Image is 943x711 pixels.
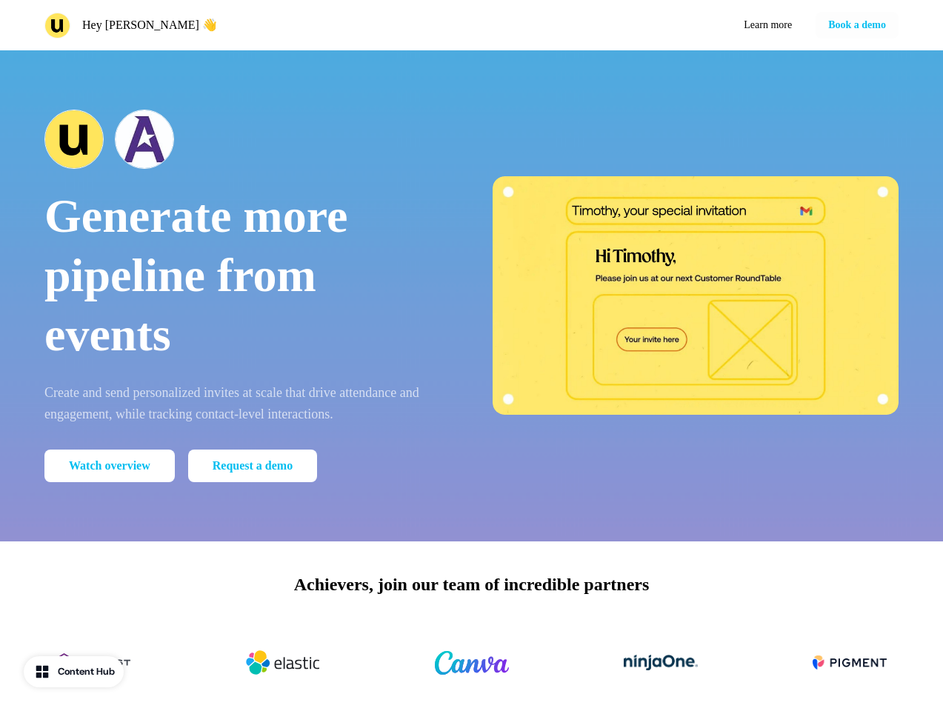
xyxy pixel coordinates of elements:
p: Create and send personalized invites at scale that drive attendance and engagement, while trackin... [44,382,451,426]
a: Learn more [732,12,804,39]
button: Content Hub [24,656,124,687]
a: Request a demo [188,450,317,482]
button: Book a demo [816,12,899,39]
p: Achievers, join our team of incredible partners [294,571,650,598]
strong: Generate more pipeline from events [44,190,347,361]
div: Content Hub [58,664,115,679]
p: Hey [PERSON_NAME] 👋 [82,16,217,34]
a: Watch overview [44,450,175,482]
